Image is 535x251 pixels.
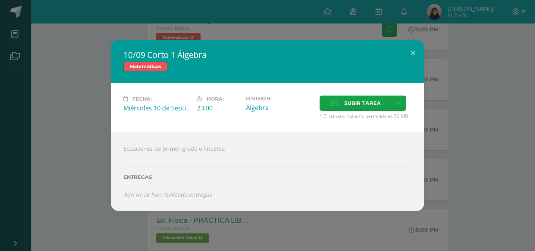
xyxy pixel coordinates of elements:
span: Hora: [207,96,224,102]
span: * El tamaño máximo permitido es 50 MB [320,113,412,119]
div: Ecuaciones de primer grado o lineales. [111,132,424,211]
label: Entregas [123,174,412,180]
button: Close (Esc) [402,40,424,67]
div: Miércoles 10 de Septiembre [123,104,191,112]
div: 23:00 [197,104,240,112]
div: Álgebra [246,103,313,112]
span: Subir tarea [344,96,381,110]
label: División: [246,96,313,101]
i: Aún no se han realizado entregas [123,191,212,198]
h2: 10/09 Corto 1 Álgebra [123,49,412,60]
span: Matemáticas [123,62,167,71]
span: Fecha: [132,96,152,102]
